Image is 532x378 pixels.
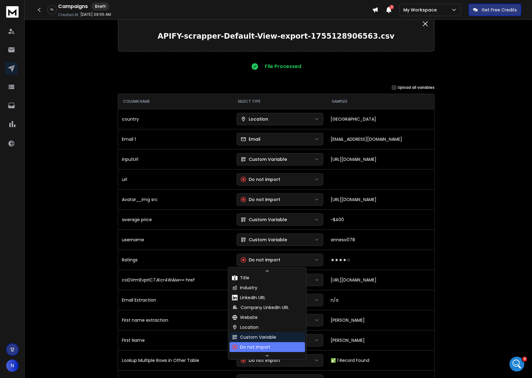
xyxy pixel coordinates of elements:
p: Created At: [58,12,79,17]
div: going for another cheaper provider [38,97,114,103]
img: logo [6,6,19,18]
h1: [PERSON_NAME] [30,3,70,8]
button: Emoji picker [10,203,15,208]
td: [PERSON_NAME] [327,310,434,330]
div: Totally understand your point. Just to mention if you purchase the email account from us, we’ll h... [10,124,97,179]
div: [PERSON_NAME] • 6h ago [10,184,58,187]
div: LinkedIn URL [232,294,265,301]
p: 0 % [50,8,54,12]
div: Industry [232,285,257,291]
td: [URL][DOMAIN_NAME] [327,270,434,290]
td: n/a [327,290,434,310]
td: anneso078 [327,230,434,250]
div: I won't be moving forward with this but thought I'd share so you guys can fix it [27,20,114,32]
div: Email [241,136,260,142]
button: Send a message… [106,200,116,210]
div: Do not import [241,257,280,263]
div: Do not import [241,357,280,363]
button: go back [4,2,16,14]
td: First Name [118,330,233,350]
td: average price [118,209,233,230]
p: Get Free Credits [482,7,517,13]
div: Custom Variable [241,237,287,243]
div: Location [241,116,268,122]
td: ~$400 [327,209,434,230]
td: [PERSON_NAME] [327,330,434,350]
p: [DATE] 09:55 AM [80,12,111,17]
div: going for another cheaper provider [33,93,119,106]
td: ★★★★☆ [327,250,434,270]
td: Ratings [118,250,233,270]
th: COLUMN NAME [118,94,233,109]
div: Custom Variable [241,156,287,162]
th: SELECT TYPE [233,94,327,109]
p: APIFY-scrapper-Default-View-export-1755128906563.csv [123,31,429,41]
div: Hey Nic, [10,45,97,51]
div: Custom Variable [232,334,276,340]
td: username [118,230,233,250]
div: Raj says… [5,111,119,194]
div: Website [232,314,258,320]
div: Do not import [232,344,270,350]
td: [URL][DOMAIN_NAME] [327,189,434,209]
div: Do not import [241,176,280,183]
td: url [118,169,233,189]
td: Avatar__img src [118,189,233,209]
button: Home [108,2,120,14]
div: Let me check this with the tech team so they can look into the double charge issue. Is there any ... [10,54,97,84]
td: ✅ 1 Record Found [327,350,434,370]
span: N [6,359,19,372]
iframe: Intercom live chat [509,357,524,372]
th: SAMPLES [327,94,434,109]
button: Upload attachment [29,203,34,208]
button: Gif picker [19,203,24,208]
td: Email 1 [118,129,233,149]
td: [GEOGRAPHIC_DATA] [327,109,434,129]
div: Nic says… [5,93,119,111]
td: [URL][DOMAIN_NAME] [327,149,434,169]
div: I won't be moving forward with this but thought I'd share so you guys can fix it [22,17,119,36]
div: Location [232,324,259,330]
div: Hey Nic, [10,115,97,121]
div: Hey Nic,Totally understand your point. Just to mention if you purchase the email account from us,... [5,111,101,183]
td: Email Extraction [118,290,233,310]
div: Custom Variable [241,217,287,223]
div: Title [232,275,249,281]
div: Nic says… [5,17,119,41]
td: First name extraction [118,310,233,330]
div: Company LinkedIn URL [232,304,289,311]
td: Lookup Multiple Rows in Other Table [118,350,233,370]
td: coDVrmEvprIC7JKcr4WAiw== href [118,270,233,290]
td: inputUrl [118,149,233,169]
td: [EMAIL_ADDRESS][DOMAIN_NAME] [327,129,434,149]
label: Upload all variables [398,85,435,90]
h1: Campaigns [58,3,88,10]
img: Profile image for Raj [18,3,28,13]
textarea: Message… [5,190,118,200]
span: 3 [522,357,527,362]
div: Draft [92,2,109,11]
div: Hey Nic,Let me check this with the tech team so they can look into the double charge issue. Is th... [5,41,101,88]
div: Do not import [241,196,280,203]
p: Active 2h ago [30,8,58,14]
div: Raj says… [5,41,119,93]
p: My Workspace [403,7,439,13]
p: File Processed [265,63,301,70]
span: 2 [389,5,394,9]
td: country [118,109,233,129]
